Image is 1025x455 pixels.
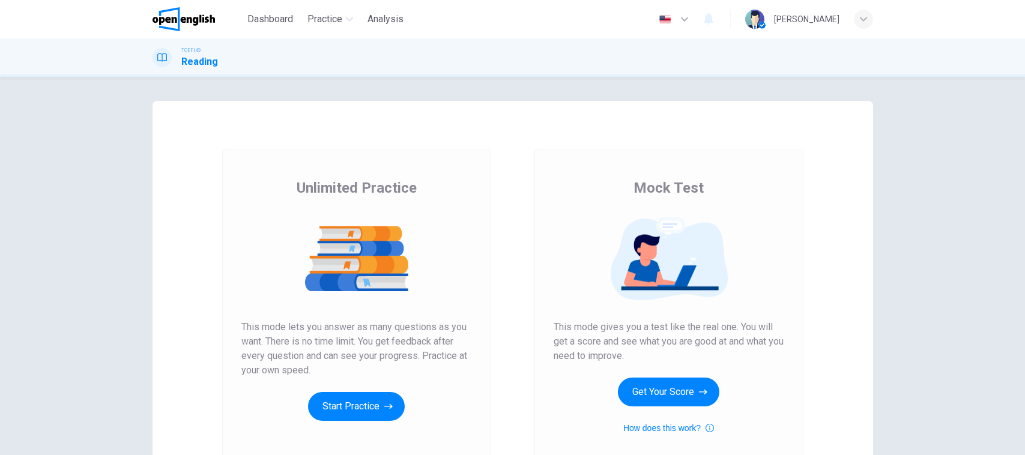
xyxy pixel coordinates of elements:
[181,46,201,55] span: TOEFL®
[247,12,293,26] span: Dashboard
[241,320,472,378] span: This mode lets you answer as many questions as you want. There is no time limit. You get feedback...
[153,7,243,31] a: OpenEnglish logo
[618,378,719,406] button: Get Your Score
[623,421,714,435] button: How does this work?
[367,12,404,26] span: Analysis
[297,178,417,197] span: Unlimited Practice
[554,320,784,363] span: This mode gives you a test like the real one. You will get a score and see what you are good at a...
[243,8,298,30] button: Dashboard
[745,10,764,29] img: Profile picture
[774,12,839,26] div: [PERSON_NAME]
[308,392,405,421] button: Start Practice
[303,8,358,30] button: Practice
[633,178,704,197] span: Mock Test
[181,55,218,69] h1: Reading
[363,8,408,30] button: Analysis
[307,12,342,26] span: Practice
[658,15,673,24] img: en
[153,7,216,31] img: OpenEnglish logo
